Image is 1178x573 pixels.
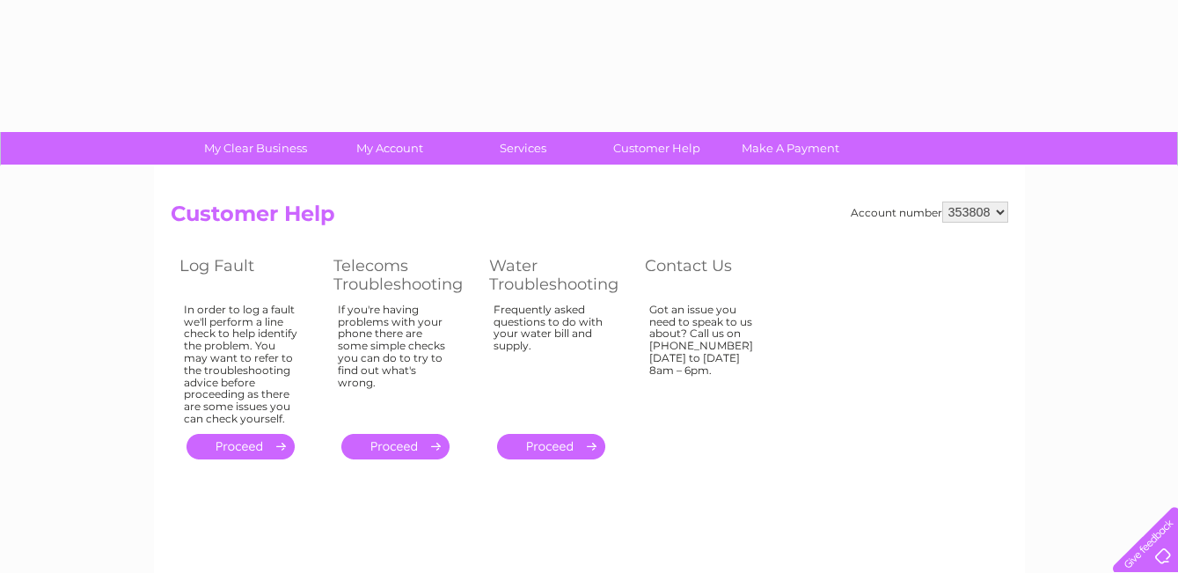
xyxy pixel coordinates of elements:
div: In order to log a fault we'll perform a line check to help identify the problem. You may want to ... [184,304,298,425]
a: My Clear Business [183,132,328,165]
div: Account number [851,202,1008,223]
div: Frequently asked questions to do with your water bill and supply. [494,304,610,418]
a: . [187,434,295,459]
a: Make A Payment [718,132,863,165]
a: . [341,434,450,459]
th: Telecoms Troubleshooting [325,252,480,298]
th: Water Troubleshooting [480,252,636,298]
th: Contact Us [636,252,790,298]
div: Got an issue you need to speak to us about? Call us on [PHONE_NUMBER] [DATE] to [DATE] 8am – 6pm. [649,304,764,418]
a: Services [450,132,596,165]
h2: Customer Help [171,202,1008,235]
a: My Account [317,132,462,165]
a: Customer Help [584,132,729,165]
div: If you're having problems with your phone there are some simple checks you can do to try to find ... [338,304,454,418]
a: . [497,434,605,459]
th: Log Fault [171,252,325,298]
